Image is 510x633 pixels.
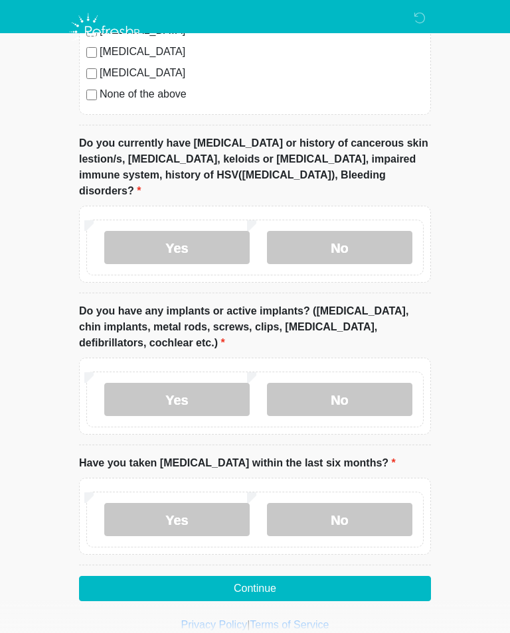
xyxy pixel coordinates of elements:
label: Do you currently have [MEDICAL_DATA] or history of cancerous skin lestion/s, [MEDICAL_DATA], kelo... [79,135,431,199]
label: Do you have any implants or active implants? ([MEDICAL_DATA], chin implants, metal rods, screws, ... [79,303,431,351]
a: Terms of Service [250,619,329,630]
label: Yes [104,231,250,264]
label: None of the above [100,86,424,102]
label: No [267,231,412,264]
label: Yes [104,383,250,416]
button: Continue [79,576,431,601]
label: Have you taken [MEDICAL_DATA] within the last six months? [79,455,396,471]
input: None of the above [86,90,97,100]
label: [MEDICAL_DATA] [100,65,424,81]
a: | [247,619,250,630]
label: No [267,503,412,536]
label: No [267,383,412,416]
img: Refresh RX Logo [66,10,146,54]
a: Privacy Policy [181,619,248,630]
input: [MEDICAL_DATA] [86,68,97,79]
label: Yes [104,503,250,536]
